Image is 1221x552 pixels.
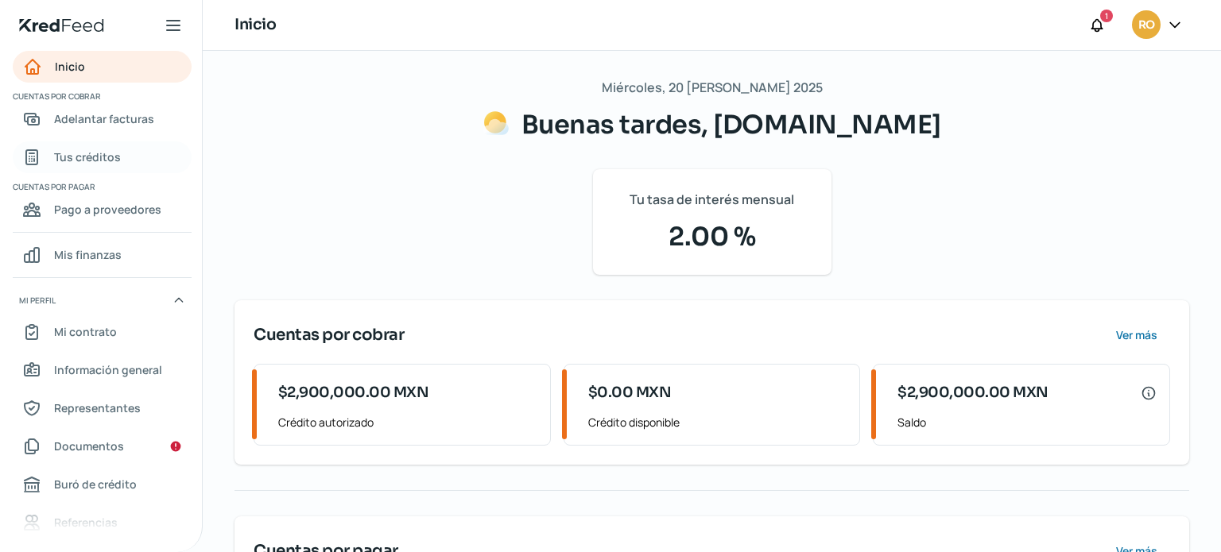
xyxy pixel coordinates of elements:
[588,412,847,432] span: Crédito disponible
[19,293,56,307] span: Mi perfil
[483,110,509,136] img: Saludos
[612,218,812,256] span: 2.00 %
[630,188,794,211] span: Tu tasa de interés mensual
[13,103,192,135] a: Adelantar facturas
[897,382,1049,403] span: $2,900,000.00 MXN
[588,382,672,403] span: $0.00 MXN
[13,89,189,103] span: Cuentas por cobrar
[54,322,117,342] span: Mi contrato
[54,512,118,532] span: Referencias
[13,354,192,386] a: Información general
[54,245,122,264] span: Mis finanzas
[55,56,85,76] span: Inicio
[1116,330,1157,341] span: Ver más
[278,382,429,403] span: $2,900,000.00 MXN
[13,239,192,271] a: Mis finanzas
[13,179,189,194] span: Cuentas por pagar
[254,323,404,347] span: Cuentas por cobrar
[54,147,121,167] span: Tus créditos
[13,51,192,83] a: Inicio
[1105,9,1108,23] span: 1
[13,392,192,424] a: Representantes
[54,436,124,456] span: Documentos
[278,412,537,432] span: Crédito autorizado
[54,398,141,418] span: Representantes
[54,199,161,219] span: Pago a proveedores
[13,507,192,538] a: Referencias
[521,109,941,141] span: Buenas tardes, [DOMAIN_NAME]
[13,430,192,462] a: Documentos
[602,76,823,99] span: Miércoles, 20 [PERSON_NAME] 2025
[1138,16,1154,35] span: RO
[897,412,1157,432] span: Saldo
[54,360,162,380] span: Información general
[13,141,192,173] a: Tus créditos
[13,194,192,226] a: Pago a proveedores
[13,469,192,500] a: Buró de crédito
[54,474,137,494] span: Buró de crédito
[13,316,192,348] a: Mi contrato
[1103,319,1170,351] button: Ver más
[235,14,276,37] h1: Inicio
[54,109,154,129] span: Adelantar facturas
